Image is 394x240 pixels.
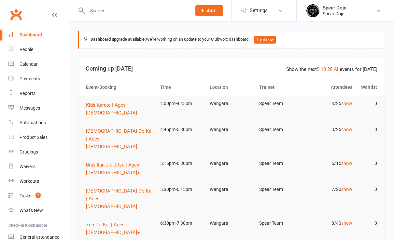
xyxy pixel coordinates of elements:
[317,66,319,72] a: 5
[86,102,137,116] span: Kids Karate | Ages [DEMOGRAPHIC_DATA]
[341,220,352,226] a: show
[8,57,69,72] a: Calendar
[256,79,306,96] th: Trainer
[8,7,24,23] a: Clubworx
[327,66,332,72] a: 20
[86,101,154,117] button: Kids Karate | Ages [DEMOGRAPHIC_DATA]
[250,3,268,18] span: Settings
[306,216,355,231] td: 8/40
[20,149,38,154] div: Gradings
[8,115,69,130] a: Automations
[254,36,276,44] button: Try it now
[157,182,207,197] td: 5:30pm-6:15pm
[321,66,326,72] a: 10
[8,189,69,203] a: Tasks 7
[8,42,69,57] a: People
[157,79,207,96] th: Time
[207,79,256,96] th: Location
[20,91,35,96] div: Reports
[8,130,69,145] a: Product Sales
[20,179,39,184] div: Workouts
[256,156,306,171] td: Spear Team
[157,156,207,171] td: 5:15pm-6:30pm
[20,47,33,52] div: People
[86,128,153,150] span: [DEMOGRAPHIC_DATA] Do Kai | Ages [DEMOGRAPHIC_DATA]
[355,96,380,111] td: 0
[8,28,69,42] a: Dashboard
[207,182,256,197] td: Wangara
[207,96,256,111] td: Wangara
[85,6,187,15] input: Search...
[8,145,69,159] a: Gradings
[20,120,46,125] div: Automations
[306,182,355,197] td: 7/20
[341,161,352,166] a: show
[20,61,38,67] div: Calendar
[341,127,352,132] a: show
[355,182,380,197] td: 0
[78,31,385,49] div: We're working on an update to your Clubworx dashboard.
[8,101,69,115] a: Messages
[20,208,43,213] div: What's New
[256,96,306,111] td: Spear Team
[8,203,69,218] a: What's New
[86,188,153,209] span: [DEMOGRAPHIC_DATA] Do Kai | Ages [DEMOGRAPHIC_DATA]
[341,101,352,106] a: show
[306,156,355,171] td: 5/15
[83,79,157,96] th: Event/Booking
[157,122,207,137] td: 4:45pm-5:30pm
[306,4,319,17] img: thumb_image1623745760.png
[323,5,347,11] div: Spear Dojo
[8,174,69,189] a: Workouts
[355,156,380,171] td: 0
[256,216,306,231] td: Spear Team
[207,8,215,13] span: Add
[20,105,40,111] div: Messages
[256,122,306,137] td: Spear Team
[20,193,31,198] div: Tasks
[323,11,347,17] div: Spear Dojo
[20,234,59,240] div: General attendance
[86,162,140,176] span: Brazilian Jiu Jitsu | Ages [DEMOGRAPHIC_DATA]+
[8,72,69,86] a: Payments
[355,122,380,137] td: 0
[86,161,154,177] button: Brazilian Jiu Jitsu | Ages [DEMOGRAPHIC_DATA]+
[355,216,380,231] td: 0
[91,37,146,42] strong: Dashboard upgrade available:
[195,5,223,16] button: Add
[20,76,40,81] div: Payments
[355,79,380,96] th: Waitlist
[35,193,41,198] span: 7
[286,65,377,73] div: Show the next events for [DATE]
[207,156,256,171] td: Wangara
[86,221,154,236] button: Zen Do Kai | Ages [DEMOGRAPHIC_DATA]+
[306,96,355,111] td: 4/25
[256,182,306,197] td: Spear Team
[157,96,207,111] td: 4:00pm-4:45pm
[306,122,355,137] td: 3/25
[207,122,256,137] td: Wangara
[86,222,140,235] span: Zen Do Kai | Ages [DEMOGRAPHIC_DATA]+
[20,32,42,37] div: Dashboard
[86,187,154,210] button: [DEMOGRAPHIC_DATA] Do Kai | Ages [DEMOGRAPHIC_DATA]
[20,135,48,140] div: Product Sales
[86,65,377,72] h3: Coming up [DATE]
[8,86,69,101] a: Reports
[334,66,340,72] a: All
[306,79,355,96] th: Attendees
[341,187,352,192] a: show
[207,216,256,231] td: Wangara
[86,127,154,151] button: [DEMOGRAPHIC_DATA] Do Kai | Ages [DEMOGRAPHIC_DATA]
[20,164,35,169] div: Waivers
[8,159,69,174] a: Waivers
[157,216,207,231] td: 6:30pm-7:30pm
